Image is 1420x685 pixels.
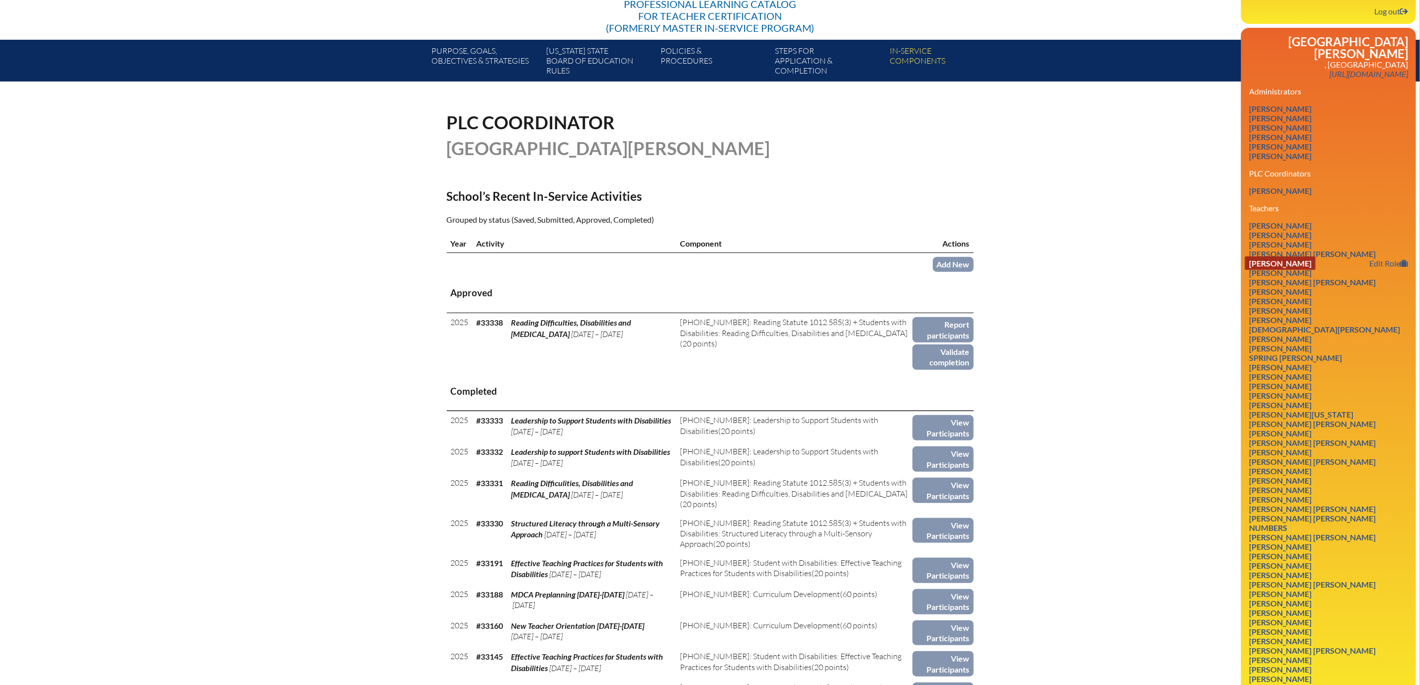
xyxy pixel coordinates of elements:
[1245,313,1316,327] a: [PERSON_NAME]
[451,385,970,398] h3: Completed
[1245,615,1316,629] a: [PERSON_NAME]
[447,234,473,253] th: Year
[511,590,654,610] span: [DATE] – [DATE]
[1245,228,1316,242] a: [PERSON_NAME]
[1245,332,1316,345] a: [PERSON_NAME]
[680,446,878,467] span: [PHONE_NUMBER]: Leadership to Support Students with Disabilities
[933,257,974,271] a: Add New
[447,442,473,474] td: 2025
[913,518,974,543] a: View Participants
[1249,86,1408,96] h3: Administrators
[1245,663,1316,676] a: [PERSON_NAME]
[676,442,913,474] td: (20 points)
[1245,568,1316,582] a: [PERSON_NAME]
[511,558,664,579] span: Effective Teaching Practices for Students with Disabilities
[511,590,625,599] span: MDCA Preplanning [DATE]-[DATE]
[1245,360,1316,374] a: [PERSON_NAME]
[545,529,596,539] span: [DATE] – [DATE]
[771,44,886,82] a: Steps forapplication & completion
[1245,512,1412,534] a: [PERSON_NAME] [PERSON_NAME] Numbers
[447,137,770,159] span: [GEOGRAPHIC_DATA][PERSON_NAME]
[447,474,473,514] td: 2025
[447,647,473,679] td: 2025
[572,329,623,339] span: [DATE] – [DATE]
[477,518,503,528] b: #33330
[1245,597,1316,610] a: [PERSON_NAME]
[638,10,782,22] span: for Teacher Certification
[913,446,974,472] a: View Participants
[1245,455,1380,468] a: [PERSON_NAME] [PERSON_NAME]
[447,554,473,585] td: 2025
[913,317,974,342] a: Report participants
[1245,266,1316,279] a: [PERSON_NAME]
[680,478,908,498] span: [PHONE_NUMBER]: Reading Statute 1012.585(3) + Students with Disabilities: Reading Difficulties, D...
[1245,502,1380,515] a: [PERSON_NAME] [PERSON_NAME]
[447,313,473,372] td: 2025
[913,478,974,503] a: View Participants
[1245,275,1380,289] a: [PERSON_NAME] [PERSON_NAME]
[1245,257,1316,270] a: [PERSON_NAME]
[511,447,670,456] span: Leadership to support Students with Disabilities
[550,663,601,673] span: [DATE] – [DATE]
[1245,294,1316,308] a: [PERSON_NAME]
[447,411,473,442] td: 2025
[511,621,645,630] span: New Teacher Orientation [DATE]-[DATE]
[1245,549,1316,563] a: [PERSON_NAME]
[1245,587,1316,600] a: [PERSON_NAME]
[1245,483,1316,497] a: [PERSON_NAME]
[1245,149,1316,163] a: [PERSON_NAME]
[680,620,840,630] span: [PHONE_NUMBER]: Curriculum Development
[1245,140,1316,153] a: [PERSON_NAME]
[511,478,634,499] span: Reading Difficulities, Disabilities and [MEDICAL_DATA]
[913,234,974,253] th: Actions
[427,44,542,82] a: Purpose, goals,objectives & strategies
[1245,540,1316,553] a: [PERSON_NAME]
[1245,493,1316,506] a: [PERSON_NAME]
[1245,379,1316,393] a: [PERSON_NAME]
[511,458,563,468] span: [DATE] – [DATE]
[1245,285,1316,298] a: [PERSON_NAME]
[1245,304,1316,317] a: [PERSON_NAME]
[1245,111,1316,125] a: [PERSON_NAME]
[1249,169,1408,178] h3: PLC Coordinators
[1245,417,1380,430] a: [PERSON_NAME] [PERSON_NAME]
[1245,351,1346,364] a: Spring [PERSON_NAME]
[1245,606,1316,619] a: [PERSON_NAME]
[447,585,473,616] td: 2025
[1245,578,1380,591] a: [PERSON_NAME] [PERSON_NAME]
[1400,7,1408,15] svg: Log out
[676,474,913,514] td: (20 points)
[1245,427,1316,440] a: [PERSON_NAME]
[913,589,974,614] a: View Participants
[1370,4,1412,18] a: Log outLog out
[913,620,974,646] a: View Participants
[886,44,1000,82] a: In-servicecomponents
[477,478,503,488] b: #33331
[1245,436,1380,449] a: [PERSON_NAME] [PERSON_NAME]
[550,569,601,579] span: [DATE] – [DATE]
[1245,238,1316,251] a: [PERSON_NAME]
[1245,559,1316,572] a: [PERSON_NAME]
[477,318,503,327] b: #33338
[477,558,503,568] b: #33191
[680,415,878,435] span: [PHONE_NUMBER]: Leadership to Support Students with Disabilities
[1245,653,1316,667] a: [PERSON_NAME]
[676,585,913,616] td: (60 points)
[1245,389,1316,402] a: [PERSON_NAME]
[676,313,913,372] td: (20 points)
[1245,474,1316,487] a: [PERSON_NAME]
[1326,67,1412,81] a: [URL][DOMAIN_NAME]
[1249,60,1408,79] p: , [GEOGRAPHIC_DATA]
[680,518,907,549] span: [PHONE_NUMBER]: Reading Statute 1012.585(3) + Students with Disabilities: Structured Literacy thr...
[657,44,771,82] a: Policies &Procedures
[1245,370,1316,383] a: [PERSON_NAME]
[913,651,974,677] a: View Participants
[477,652,503,661] b: #33145
[1245,398,1316,412] a: [PERSON_NAME]
[676,554,913,585] td: (20 points)
[1245,184,1316,197] a: [PERSON_NAME]
[1245,219,1316,232] a: [PERSON_NAME]
[447,111,615,133] span: PLC Coordinator
[1245,342,1316,355] a: [PERSON_NAME]
[1245,464,1316,478] a: [PERSON_NAME]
